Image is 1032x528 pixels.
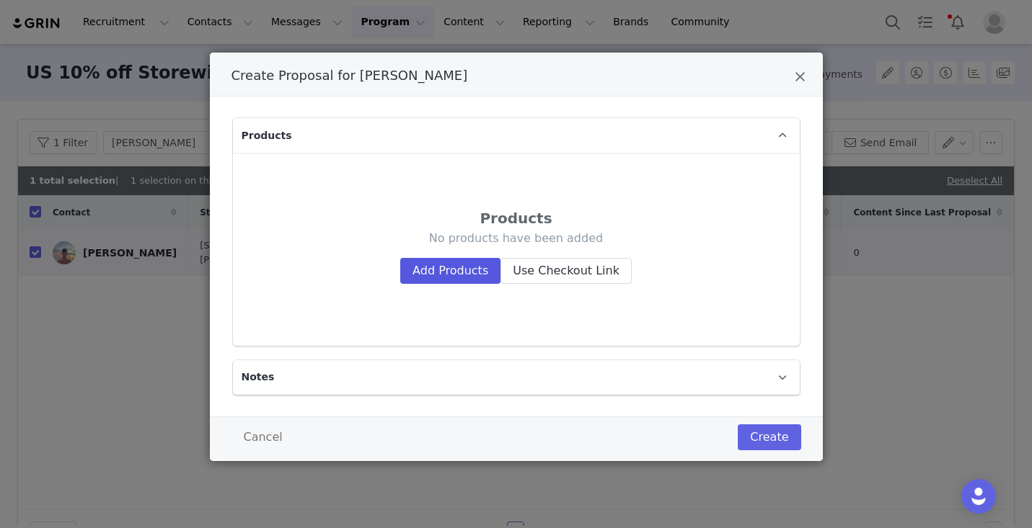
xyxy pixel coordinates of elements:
span: Create Proposal for [PERSON_NAME] [231,68,468,83]
p: No products have been added [273,231,759,246]
button: Add Products [400,258,500,284]
div: Open Intercom Messenger [961,479,996,514]
button: Create [738,424,801,450]
div: Create Proposal for Henry Mouw [210,53,823,460]
span: Products [242,128,292,143]
button: Cancel [231,424,295,450]
button: Use Checkout Link [500,258,632,284]
span: Notes [242,370,275,385]
button: Close [795,70,806,87]
div: Products [273,207,759,229]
